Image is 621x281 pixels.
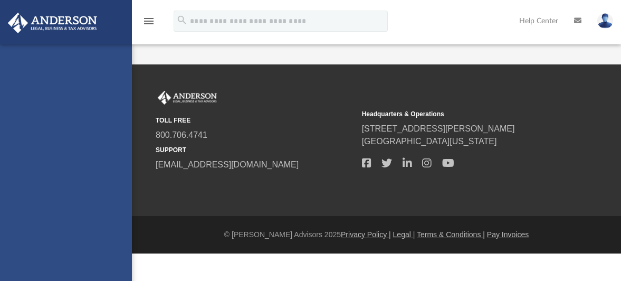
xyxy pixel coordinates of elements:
i: menu [142,15,155,27]
img: User Pic [597,13,613,29]
a: 800.706.4741 [156,130,207,139]
a: menu [142,20,155,27]
img: Anderson Advisors Platinum Portal [156,91,219,105]
i: search [176,14,188,26]
a: Legal | [393,230,415,239]
img: Anderson Advisors Platinum Portal [5,13,100,33]
small: SUPPORT [156,145,355,155]
a: [STREET_ADDRESS][PERSON_NAME] [362,124,515,133]
small: Headquarters & Operations [362,109,561,119]
div: © [PERSON_NAME] Advisors 2025 [132,229,621,240]
a: Privacy Policy | [341,230,391,239]
a: [EMAIL_ADDRESS][DOMAIN_NAME] [156,160,299,169]
a: Pay Invoices [487,230,529,239]
a: Terms & Conditions | [417,230,485,239]
small: TOLL FREE [156,116,355,125]
a: [GEOGRAPHIC_DATA][US_STATE] [362,137,497,146]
